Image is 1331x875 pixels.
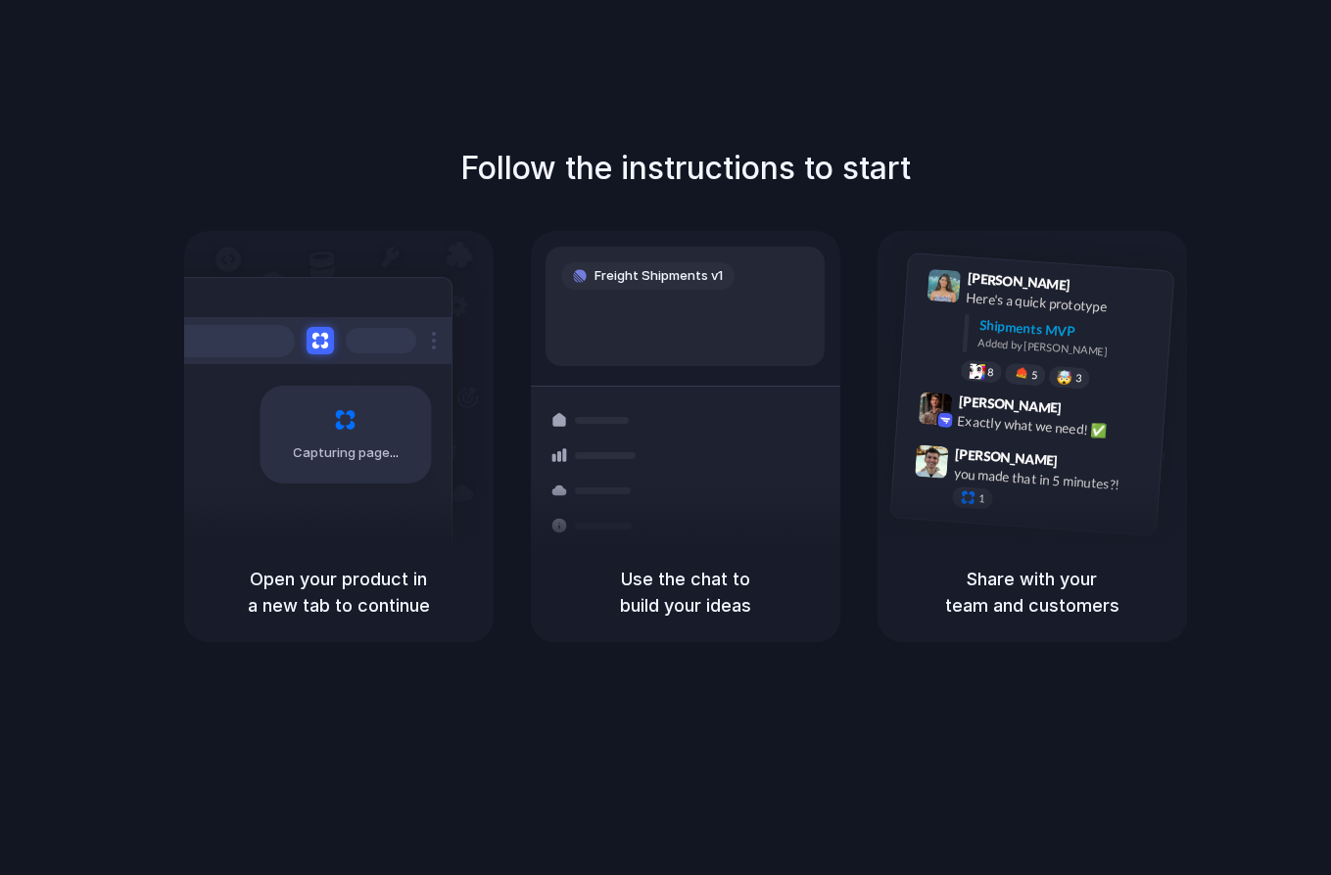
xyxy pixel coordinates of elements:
[1030,370,1037,381] span: 5
[901,566,1164,619] h5: Share with your team and customers
[977,335,1158,363] div: Added by [PERSON_NAME]
[1064,452,1104,476] span: 9:47 AM
[1067,400,1107,424] span: 9:42 AM
[965,288,1161,321] div: Here's a quick prototype
[554,566,817,619] h5: Use the chat to build your ideas
[977,493,984,504] span: 1
[208,566,470,619] h5: Open your product in a new tab to continue
[594,266,723,286] span: Freight Shipments v1
[958,391,1062,419] span: [PERSON_NAME]
[978,315,1160,347] div: Shipments MVP
[967,267,1070,296] span: [PERSON_NAME]
[1075,277,1116,300] span: 9:41 AM
[986,367,993,378] span: 8
[460,145,911,192] h1: Follow the instructions to start
[1056,370,1072,385] div: 🤯
[954,443,1058,472] span: [PERSON_NAME]
[953,464,1149,497] div: you made that in 5 minutes?!
[1074,373,1081,384] span: 3
[957,411,1153,444] div: Exactly what we need! ✅
[293,443,402,463] span: Capturing page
